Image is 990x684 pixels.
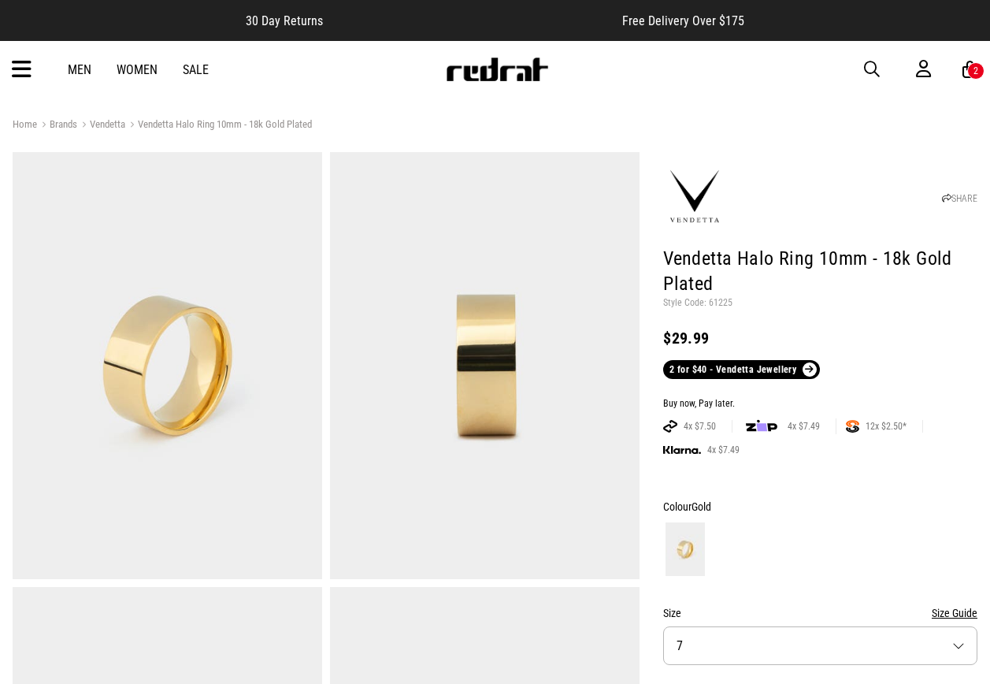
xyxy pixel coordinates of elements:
[942,193,977,204] a: SHARE
[663,360,819,379] a: 2 for $40 - Vendetta Jewellery
[781,420,826,433] span: 4x $7.49
[13,118,37,130] a: Home
[622,13,744,28] span: Free Delivery Over $175
[663,497,977,516] div: Colour
[962,61,977,78] a: 2
[663,420,677,433] img: AFTERPAY
[663,329,977,348] div: $29.99
[183,62,209,77] a: Sale
[13,152,322,579] img: Vendetta Halo Ring 10mm - 18k Gold Plated in Gold
[330,152,640,579] img: Vendetta Halo Ring 10mm - 18k Gold Plated in Gold
[859,420,913,433] span: 12x $2.50*
[846,420,859,433] img: SPLITPAY
[663,165,726,229] img: Vendetta
[666,522,705,576] img: Gold
[37,118,77,133] a: Brands
[677,638,683,653] span: 7
[445,58,549,81] img: Redrat logo
[77,118,125,133] a: Vendetta
[354,13,591,28] iframe: Customer reviews powered by Trustpilot
[663,626,977,665] button: 7
[746,418,777,434] img: zip
[932,604,977,623] button: Size Guide
[973,65,978,76] div: 2
[663,297,977,310] p: Style Code: 61225
[68,62,91,77] a: Men
[692,500,711,513] span: Gold
[246,13,323,28] span: 30 Day Returns
[663,247,977,297] h1: Vendetta Halo Ring 10mm - 18k Gold Plated
[117,62,158,77] a: Women
[663,398,977,411] div: Buy now, Pay later.
[677,420,722,433] span: 4x $7.50
[663,604,977,623] div: Size
[663,446,701,455] img: KLARNA
[125,118,312,133] a: Vendetta Halo Ring 10mm - 18k Gold Plated
[701,444,746,456] span: 4x $7.49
